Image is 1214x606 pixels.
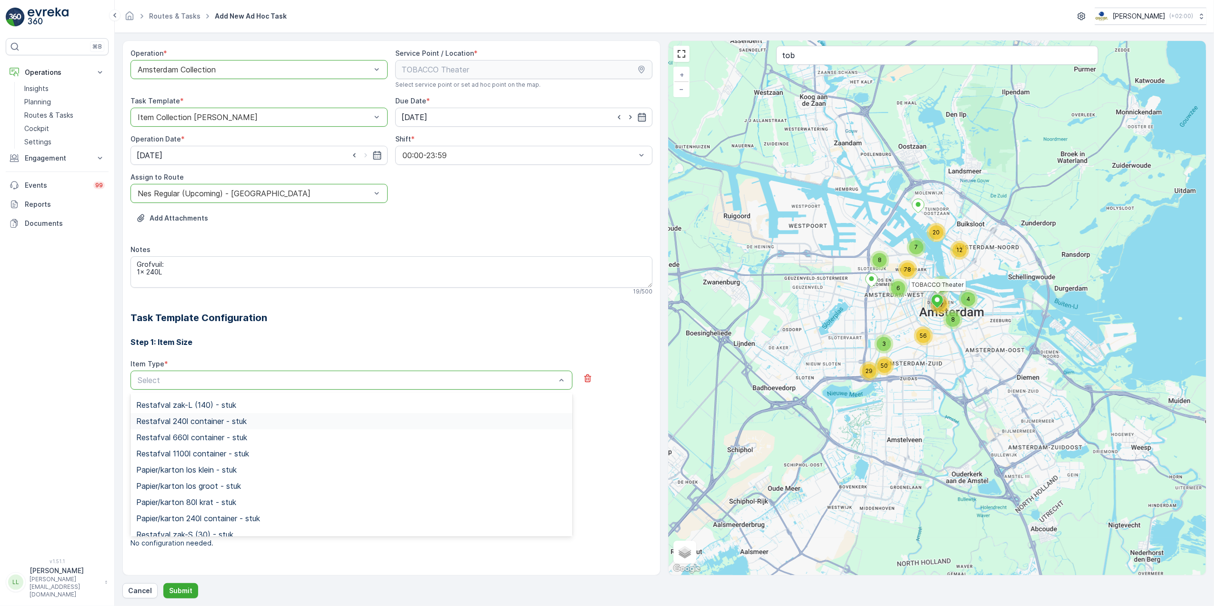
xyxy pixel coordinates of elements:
label: Operation Date [130,135,181,143]
p: Reports [25,200,105,209]
div: 6 [889,279,908,298]
a: Insights [20,82,109,95]
div: 3 [874,334,893,353]
div: 7 [907,238,926,257]
p: Events [25,181,88,190]
span: Add New Ad Hoc Task [213,11,289,21]
a: Documents [6,214,109,233]
button: Cancel [122,583,158,598]
div: 20 [927,223,946,242]
span: Restafval 1100l container - stuk [136,449,249,458]
p: Operations [25,68,90,77]
span: Restafval zak-S (30) - stuk [136,530,233,539]
a: Cockpit [20,122,109,135]
input: dd/mm/yyyy [395,108,652,127]
button: Submit [163,583,198,598]
p: Documents [25,219,105,228]
span: 8 [878,256,882,263]
a: Events99 [6,176,109,195]
a: Zoom Out [674,82,689,96]
div: 8 [943,310,963,329]
span: 7 [940,282,943,289]
p: ( +02:00 ) [1169,12,1193,20]
span: 12 [957,246,963,253]
a: Settings [20,135,109,149]
a: Reports [6,195,109,214]
div: 50 [875,356,894,375]
label: Due Date [395,97,426,105]
span: 20 [933,229,940,236]
div: 12 [950,241,969,260]
span: 56 [920,332,927,339]
a: Routes & Tasks [149,12,201,20]
span: Papier/karton los klein - stuk [136,465,237,474]
p: ⌘B [92,43,102,50]
div: 29 [860,362,879,381]
p: Cancel [128,586,152,596]
img: Google [671,563,702,575]
span: Papier/karton los groot - stuk [136,482,241,490]
span: Papier/karton 80l krat - stuk [136,498,236,506]
a: Routes & Tasks [20,109,109,122]
span: + [680,71,684,79]
span: − [680,85,684,93]
p: No configuration needed. [130,538,652,548]
p: 19 / 500 [633,288,652,295]
span: 3 [882,340,886,347]
label: Item Type [130,360,164,368]
p: Add Attachments [150,213,208,223]
div: 4 [959,290,978,309]
p: Insights [24,84,49,93]
p: [PERSON_NAME] [1113,11,1165,21]
span: Papier/karton 240l container - stuk [136,514,260,523]
button: Engagement [6,149,109,168]
p: Cockpit [24,124,49,133]
img: logo_light-DOdMpM7g.png [28,8,69,27]
span: Restafval zak-L (140) - stuk [136,401,236,409]
p: [PERSON_NAME][EMAIL_ADDRESS][DOMAIN_NAME] [30,576,100,598]
p: Submit [169,586,192,596]
input: dd/mm/yyyy [130,146,388,165]
a: View Fullscreen [674,47,689,61]
div: 7 [932,276,951,295]
img: basis-logo_rgb2x.png [1095,11,1109,21]
button: LL[PERSON_NAME][PERSON_NAME][EMAIL_ADDRESS][DOMAIN_NAME] [6,566,109,598]
span: Restafval 660l container - stuk [136,433,247,442]
span: 50 [881,362,888,369]
button: [PERSON_NAME](+02:00) [1095,8,1206,25]
span: 78 [904,266,912,273]
span: 29 [866,367,873,374]
p: Select [138,374,556,386]
p: Engagement [25,153,90,163]
label: Notes [130,245,150,253]
div: LL [8,575,23,590]
p: Routes & Tasks [24,111,73,120]
a: Layers [674,542,695,563]
button: Upload File [130,211,214,226]
input: TOBACCO Theater [395,60,652,79]
div: 56 [914,326,933,345]
img: logo [6,8,25,27]
span: 8 [951,316,955,323]
a: Zoom In [674,68,689,82]
span: Restafval 240l container - stuk [136,417,247,425]
label: Shift [395,135,411,143]
p: 99 [95,182,103,189]
span: 4 [966,295,970,303]
span: Select service point or set ad hoc point on the map. [395,81,541,89]
label: Service Point / Location [395,49,474,57]
div: 8 [870,251,889,270]
input: Search address or service points [776,46,1099,65]
textarea: Grofvuil: 1x 240L [130,256,652,288]
a: Open this area in Google Maps (opens a new window) [671,563,702,575]
span: 6 [896,284,900,292]
span: 7 [915,243,918,251]
button: Operations [6,63,109,82]
div: 78 [898,260,917,279]
label: Task Template [130,97,180,105]
p: Planning [24,97,51,107]
p: [PERSON_NAME] [30,566,100,576]
h2: Task Template Configuration [130,311,652,325]
h3: Step 1: Item Size [130,336,652,348]
label: Assign to Route [130,173,184,181]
